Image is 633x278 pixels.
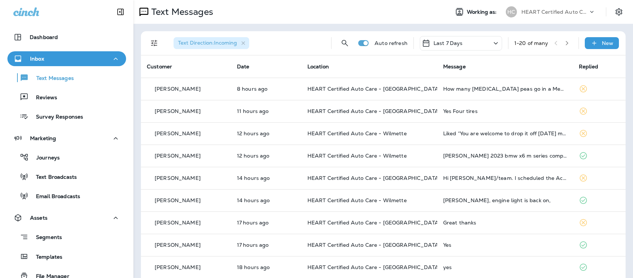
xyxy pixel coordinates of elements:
[155,264,201,270] p: [PERSON_NAME]
[7,169,126,184] button: Text Broadcasts
[155,130,201,136] p: [PERSON_NAME]
[506,6,517,17] div: HC
[29,254,62,261] p: Templates
[155,175,201,181] p: [PERSON_NAME]
[155,197,201,203] p: [PERSON_NAME]
[7,188,126,204] button: Email Broadcasts
[433,40,463,46] p: Last 7 Days
[337,36,352,51] button: Search Messages
[30,215,47,221] p: Assets
[237,86,296,92] p: Sep 11, 2025 09:26 PM
[237,130,296,136] p: Sep 11, 2025 05:08 PM
[7,30,126,45] button: Dashboard
[443,63,466,70] span: Message
[147,63,172,70] span: Customer
[7,109,126,124] button: Survey Responses
[29,94,57,101] p: Reviews
[443,86,567,92] div: How many black eye peas go in a Mediterranean soup?
[29,234,62,242] p: Segments
[148,6,213,17] p: Text Messages
[7,89,126,105] button: Reviews
[443,197,567,203] div: Armando, engine light is back on,
[29,193,80,200] p: Email Broadcasts
[155,220,201,226] p: [PERSON_NAME]
[110,4,131,19] button: Collapse Sidebar
[521,9,588,15] p: HEART Certified Auto Care
[443,220,567,226] div: Great thanks
[29,75,74,82] p: Text Messages
[155,153,201,159] p: [PERSON_NAME]
[443,108,567,114] div: Yes Four tires
[7,249,126,264] button: Templates
[443,153,567,159] div: Stephen Dress 2023 bmw x6 m series competition Looking for a more all season tire Thanks
[174,37,249,49] div: Text Direction:Incoming
[307,264,441,271] span: HEART Certified Auto Care - [GEOGRAPHIC_DATA]
[375,40,408,46] p: Auto refresh
[7,51,126,66] button: Inbox
[443,242,567,248] div: Yes
[307,242,441,248] span: HEART Certified Auto Care - [GEOGRAPHIC_DATA]
[237,108,296,114] p: Sep 11, 2025 05:46 PM
[237,220,296,226] p: Sep 11, 2025 12:28 PM
[7,131,126,146] button: Marketing
[307,108,441,114] span: HEART Certified Auto Care - [GEOGRAPHIC_DATA]
[178,39,237,46] span: Text Direction : Incoming
[7,70,126,85] button: Text Messages
[7,210,126,225] button: Assets
[579,63,598,70] span: Replied
[155,86,201,92] p: [PERSON_NAME]
[237,175,296,181] p: Sep 11, 2025 03:11 PM
[30,135,56,141] p: Marketing
[30,56,44,62] p: Inbox
[29,114,83,121] p: Survey Responses
[29,155,60,162] p: Journeys
[237,264,296,270] p: Sep 11, 2025 11:21 AM
[307,63,329,70] span: Location
[155,108,201,114] p: [PERSON_NAME]
[7,149,126,165] button: Journeys
[602,40,613,46] p: New
[7,229,126,245] button: Segments
[514,40,548,46] div: 1 - 20 of many
[147,36,162,51] button: Filters
[307,219,441,226] span: HEART Certified Auto Care - [GEOGRAPHIC_DATA]
[237,242,296,248] p: Sep 11, 2025 12:28 PM
[237,197,296,203] p: Sep 11, 2025 02:40 PM
[307,175,441,181] span: HEART Certified Auto Care - [GEOGRAPHIC_DATA]
[467,9,498,15] span: Working as:
[30,34,58,40] p: Dashboard
[29,174,77,181] p: Text Broadcasts
[443,175,567,181] div: Hi Kieesha/team. I scheduled the Acura for tomorrow and we'll be dropping off tonight. I forgot t...
[237,153,296,159] p: Sep 11, 2025 04:48 PM
[307,85,441,92] span: HEART Certified Auto Care - [GEOGRAPHIC_DATA]
[237,63,250,70] span: Date
[155,242,201,248] p: [PERSON_NAME]
[307,130,407,137] span: HEART Certified Auto Care - Wilmette
[443,264,567,270] div: yes
[307,197,407,204] span: HEART Certified Auto Care - Wilmette
[443,130,567,136] div: Liked “You are welcome to drop it off tomorrow morning; our shop opens at 7:00 AM”
[612,5,626,19] button: Settings
[307,152,407,159] span: HEART Certified Auto Care - Wilmette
